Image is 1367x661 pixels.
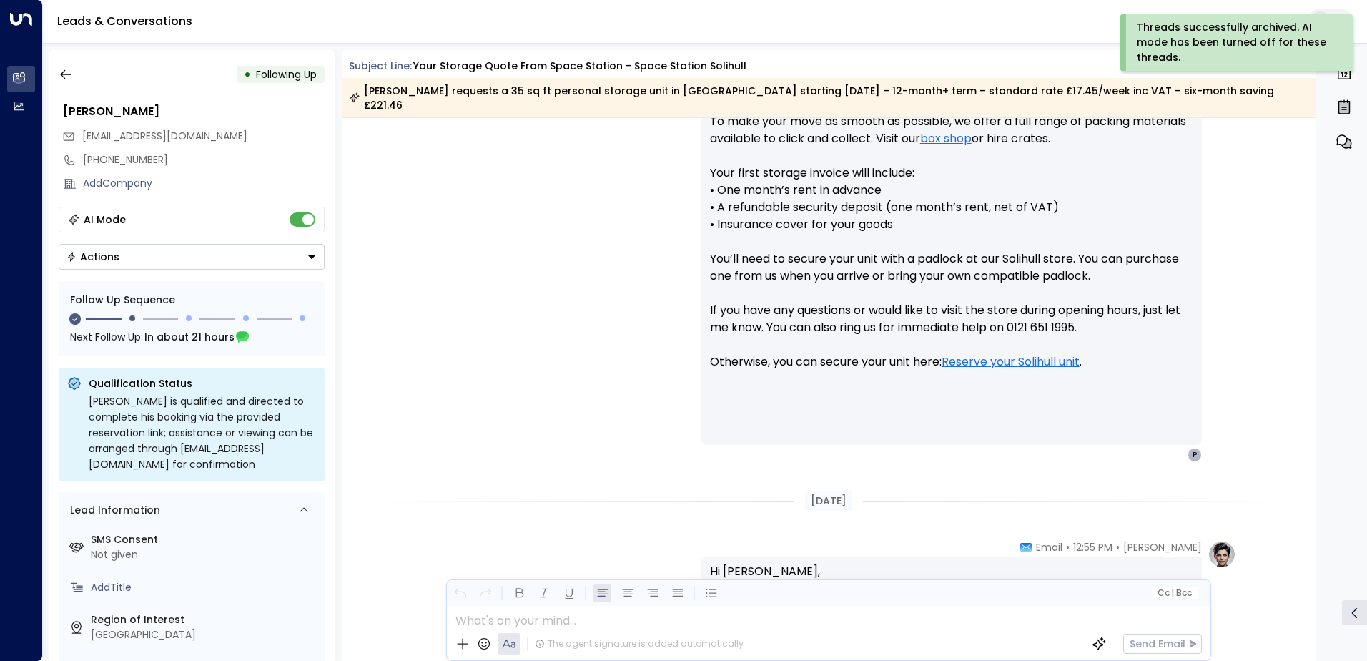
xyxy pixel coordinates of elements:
button: Cc|Bcc [1151,587,1197,600]
div: P [1188,448,1202,462]
a: Leads & Conversations [57,13,192,29]
span: Email [1036,540,1062,554]
div: [PHONE_NUMBER] [83,152,325,167]
span: | [1171,588,1174,598]
img: profile-logo.png [1208,540,1236,569]
div: Lead Information [65,503,160,518]
span: 12:55 PM [1073,540,1112,554]
div: [PERSON_NAME] is qualified and directed to complete his booking via the provided reservation link... [89,393,316,472]
span: In about 21 hours [144,329,235,345]
div: AI Mode [84,212,126,227]
span: Cc Bcc [1157,588,1191,598]
span: philsargent@msn.com [82,129,247,144]
div: [PERSON_NAME] requests a 35 sq ft personal storage unit in [GEOGRAPHIC_DATA] starting [DATE] – 12... [349,84,1308,112]
a: Reserve your Solihull unit [942,353,1080,371]
span: • [1066,540,1070,554]
span: Following Up [256,67,317,82]
div: AddCompany [83,176,325,191]
div: Next Follow Up: [70,329,313,345]
label: Region of Interest [91,612,319,627]
div: The agent signature is added automatically [535,637,744,650]
label: SMS Consent [91,532,319,547]
div: Not given [91,547,319,562]
div: Button group with a nested menu [59,244,325,270]
div: Your storage quote from Space Station - Space Station Solihull [413,59,746,74]
div: • [244,62,251,87]
button: Undo [451,584,469,602]
span: • [1116,540,1120,554]
div: Actions [66,250,119,263]
span: [PERSON_NAME] [1123,540,1202,554]
div: [DATE] [805,491,852,511]
button: Redo [476,584,494,602]
button: Actions [59,244,325,270]
div: AddTitle [91,580,319,595]
span: Subject Line: [349,59,412,73]
p: Qualification Status [89,376,316,391]
div: Follow Up Sequence [70,293,313,308]
div: Threads successfully archived. AI mode has been turned off for these threads. [1137,20,1333,65]
div: [PERSON_NAME] [63,103,325,120]
a: box shop [920,130,972,147]
div: [GEOGRAPHIC_DATA] [91,627,319,642]
span: [EMAIL_ADDRESS][DOMAIN_NAME] [82,129,247,143]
